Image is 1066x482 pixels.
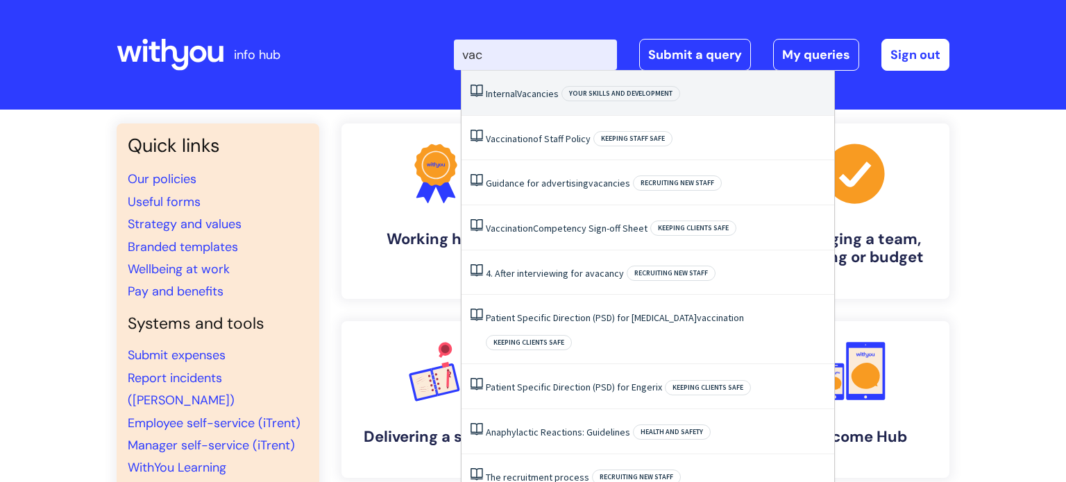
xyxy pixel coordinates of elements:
span: Keeping clients safe [650,221,736,236]
a: Employee self-service (iTrent) [128,415,301,431]
a: Working here [341,123,530,299]
h4: Delivering a service [353,428,519,446]
span: Keeping clients safe [665,380,751,395]
h4: Welcome Hub [772,428,938,446]
a: Pay and benefits [128,283,223,300]
div: | - [454,39,949,71]
a: Sign out [881,39,949,71]
span: vacancy [590,267,624,279]
h3: Quick links [128,135,308,157]
span: Recruiting new staff [627,266,716,281]
a: InternalVacancies [486,87,559,100]
span: Vacancies [517,87,559,100]
p: info hub [234,44,280,66]
a: Our policies [128,171,196,187]
a: My queries [773,39,859,71]
a: Branded templates [128,239,238,255]
a: Strategy and values [128,216,242,232]
a: Anaphylactic Reactions: Guidelines [486,426,630,438]
a: Useful forms [128,193,201,210]
a: Report incidents ([PERSON_NAME]) [128,370,235,408]
a: WithYou Learning [128,459,226,476]
a: Guidance for advertisingvacancies [486,177,630,189]
span: Recruiting new staff [633,175,722,191]
a: VaccinationCompetency Sign-off Sheet [486,222,648,234]
span: Keeping clients safe [486,335,572,350]
h4: Managing a team, building or budget [772,230,938,267]
a: Submit expenses [128,347,226,363]
a: Vaccinationof Staff Policy [486,132,591,145]
span: vaccination [697,311,744,324]
span: Vaccination [486,222,533,234]
a: Patient Specific Direction (PSD) for [MEDICAL_DATA]vaccination [486,311,744,324]
span: vacancies [589,177,630,189]
span: Health and safety [633,424,711,440]
a: Submit a query [639,39,751,71]
a: 4. After interviewing for avacancy [486,267,624,279]
a: Manager self-service (iTrent) [128,437,295,454]
a: Wellbeing at work [128,261,230,277]
input: Search [454,40,617,70]
span: Vaccination [486,132,533,145]
h4: Systems and tools [128,314,308,334]
a: Delivering a service [341,321,530,478]
a: Welcome Hub [761,321,949,478]
h4: Working here [353,230,519,248]
a: Patient Specific Direction (PSD) for Engerix [486,381,662,393]
span: Keeping staff safe [593,131,672,146]
span: Your skills and development [561,86,680,101]
a: Managing a team, building or budget [761,123,949,299]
